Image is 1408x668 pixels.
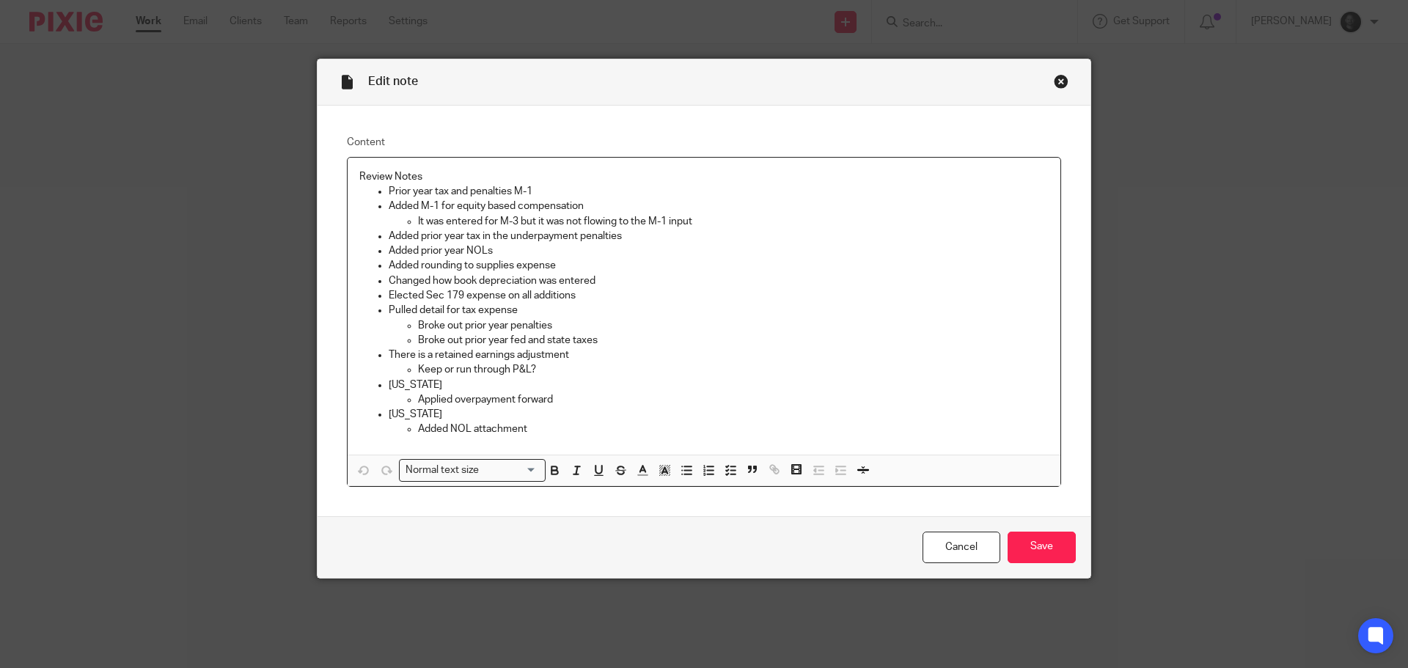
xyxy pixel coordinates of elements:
[418,214,1049,229] p: It was entered for M-3 but it was not flowing to the M-1 input
[389,348,1049,362] p: There is a retained earnings adjustment
[1008,532,1076,563] input: Save
[418,422,1049,436] p: Added NOL attachment
[418,318,1049,333] p: Broke out prior year penalties
[403,463,483,478] span: Normal text size
[399,459,546,482] div: Search for option
[389,243,1049,258] p: Added prior year NOLs
[368,76,418,87] span: Edit note
[923,532,1000,563] a: Cancel
[389,229,1049,243] p: Added prior year tax in the underpayment penalties
[389,303,1049,318] p: Pulled detail for tax expense
[389,407,1049,422] p: [US_STATE]
[389,184,1049,199] p: Prior year tax and penalties M-1
[389,378,1049,392] p: [US_STATE]
[389,288,1049,303] p: Elected Sec 179 expense on all additions
[389,274,1049,288] p: Changed how book depreciation was entered
[418,333,1049,348] p: Broke out prior year fed and state taxes
[389,258,1049,273] p: Added rounding to supplies expense
[418,392,1049,407] p: Applied overpayment forward
[1054,74,1068,89] div: Close this dialog window
[418,362,1049,377] p: Keep or run through P&L?
[347,135,1061,150] label: Content
[389,199,1049,213] p: Added M-1 for equity based compensation
[359,169,1049,184] p: Review Notes
[484,463,537,478] input: Search for option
